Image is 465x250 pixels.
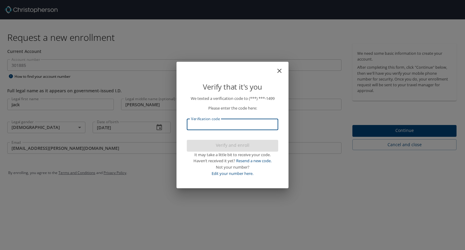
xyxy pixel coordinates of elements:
p: We texted a verification code to (***) ***- 1499 [187,95,278,102]
button: close [279,64,286,71]
div: It may take a little bit to receive your code. [187,152,278,158]
a: Edit your number here. [212,171,253,176]
p: Please enter the code here: [187,105,278,111]
div: Haven’t received it yet? [187,158,278,164]
p: Verify that it's you [187,81,278,93]
a: Resend a new code. [236,158,272,163]
div: Not your number? [187,164,278,170]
